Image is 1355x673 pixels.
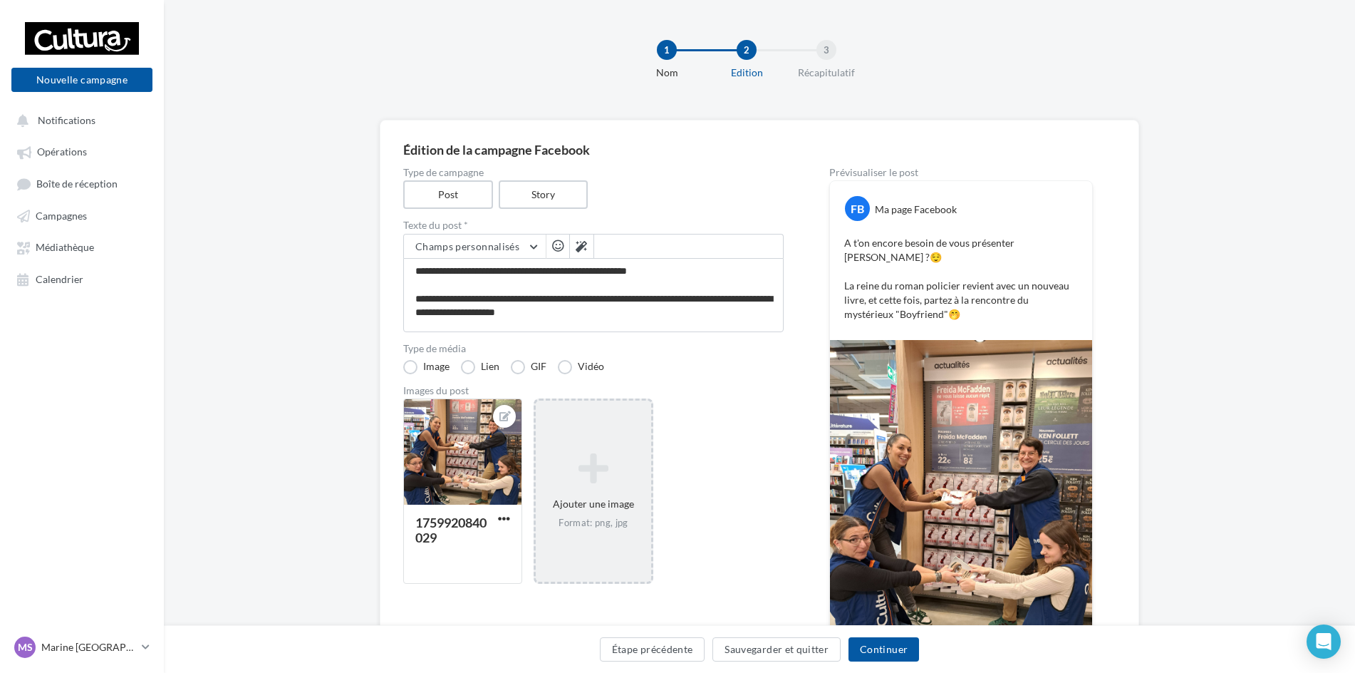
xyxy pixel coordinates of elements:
[403,143,1116,156] div: Édition de la campagne Facebook
[403,168,784,178] label: Type de campagne
[845,196,870,221] div: FB
[415,515,487,545] div: 1759920840029
[11,68,152,92] button: Nouvelle campagne
[781,66,872,80] div: Récapitulatif
[657,40,677,60] div: 1
[403,180,493,209] label: Post
[36,210,87,222] span: Campagnes
[9,266,155,292] a: Calendrier
[36,178,118,190] span: Boîte de réception
[41,640,136,654] p: Marine [GEOGRAPHIC_DATA]
[1307,625,1341,659] div: Open Intercom Messenger
[844,236,1078,322] p: A t'on encore besoin de vous présenter [PERSON_NAME] ?😌 La reine du roman policier revient avec u...
[461,360,499,374] label: Lien
[9,202,155,228] a: Campagnes
[403,220,784,230] label: Texte du post *
[511,360,546,374] label: GIF
[621,66,712,80] div: Nom
[558,360,604,374] label: Vidéo
[9,138,155,164] a: Opérations
[712,637,841,662] button: Sauvegarder et quitter
[600,637,705,662] button: Étape précédente
[36,273,83,285] span: Calendrier
[701,66,792,80] div: Edition
[36,242,94,254] span: Médiathèque
[9,170,155,197] a: Boîte de réception
[415,240,519,252] span: Champs personnalisés
[404,235,546,259] button: Champs personnalisés
[737,40,757,60] div: 2
[403,344,784,354] label: Type de média
[403,386,784,396] div: Images du post
[875,202,957,217] div: Ma page Facebook
[18,640,33,654] span: MS
[499,180,588,209] label: Story
[848,637,919,662] button: Continuer
[403,360,450,374] label: Image
[829,168,1093,178] div: Prévisualiser le post
[9,234,155,260] a: Médiathèque
[9,107,150,133] button: Notifications
[38,114,95,126] span: Notifications
[816,40,836,60] div: 3
[11,634,152,661] a: MS Marine [GEOGRAPHIC_DATA]
[37,146,87,158] span: Opérations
